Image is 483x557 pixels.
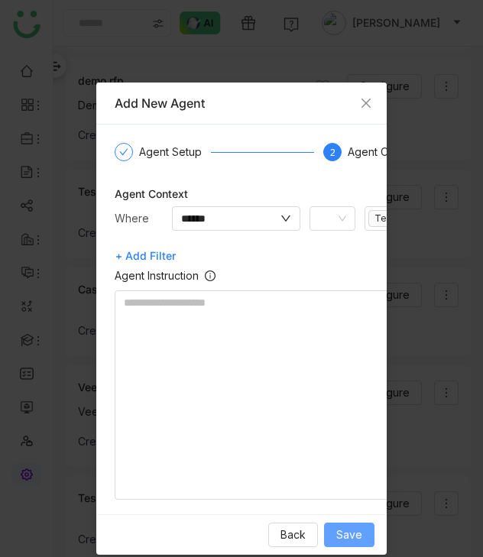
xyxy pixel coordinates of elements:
[324,523,374,547] button: Save
[374,211,472,226] div: Testing_Joveo_Org_Issue
[115,244,176,268] span: + Add Filter
[268,523,318,547] button: Back
[115,212,149,225] span: Where
[348,143,420,161] div: Agent Context
[115,267,216,284] label: Agent Instruction
[115,95,368,112] div: Add New Agent
[280,526,306,543] span: Back
[139,143,211,161] div: Agent Setup
[345,83,387,124] button: Close
[336,526,362,543] span: Save
[330,147,336,158] span: 2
